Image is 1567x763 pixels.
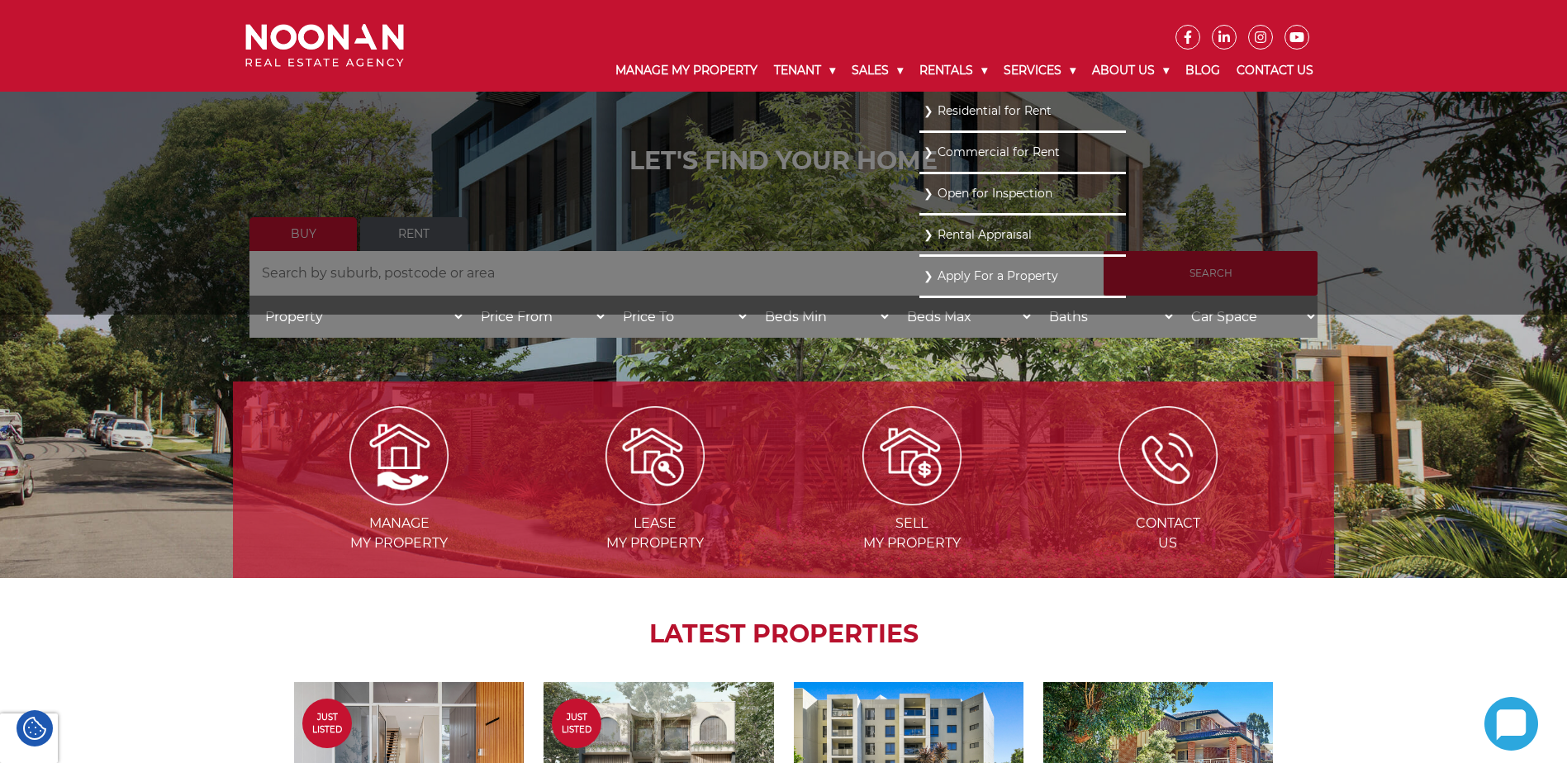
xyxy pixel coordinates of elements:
[924,265,1122,287] a: Apply For a Property
[862,406,962,505] img: Sell my property
[1042,514,1294,553] span: Contact Us
[529,447,781,551] a: Leasemy Property
[786,447,1038,551] a: Sellmy Property
[274,619,1293,649] h2: LATEST PROPERTIES
[995,50,1084,92] a: Services
[843,50,911,92] a: Sales
[1228,50,1322,92] a: Contact Us
[349,406,449,505] img: Manage my Property
[924,224,1122,246] a: Rental Appraisal
[302,711,352,736] span: Just Listed
[766,50,843,92] a: Tenant
[273,447,525,551] a: Managemy Property
[273,514,525,553] span: Manage my Property
[924,141,1122,163] a: Commercial for Rent
[924,100,1122,122] a: Residential for Rent
[245,24,404,68] img: Noonan Real Estate Agency
[605,406,705,505] img: Lease my property
[786,514,1038,553] span: Sell my Property
[17,710,53,746] div: Cookie Settings
[924,182,1122,205] a: Open for Inspection
[1177,50,1228,92] a: Blog
[1118,406,1218,505] img: ICONS
[552,711,601,736] span: Just Listed
[529,514,781,553] span: Lease my Property
[1084,50,1177,92] a: About Us
[911,50,995,92] a: Rentals
[1042,447,1294,551] a: ContactUs
[607,50,766,92] a: Manage My Property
